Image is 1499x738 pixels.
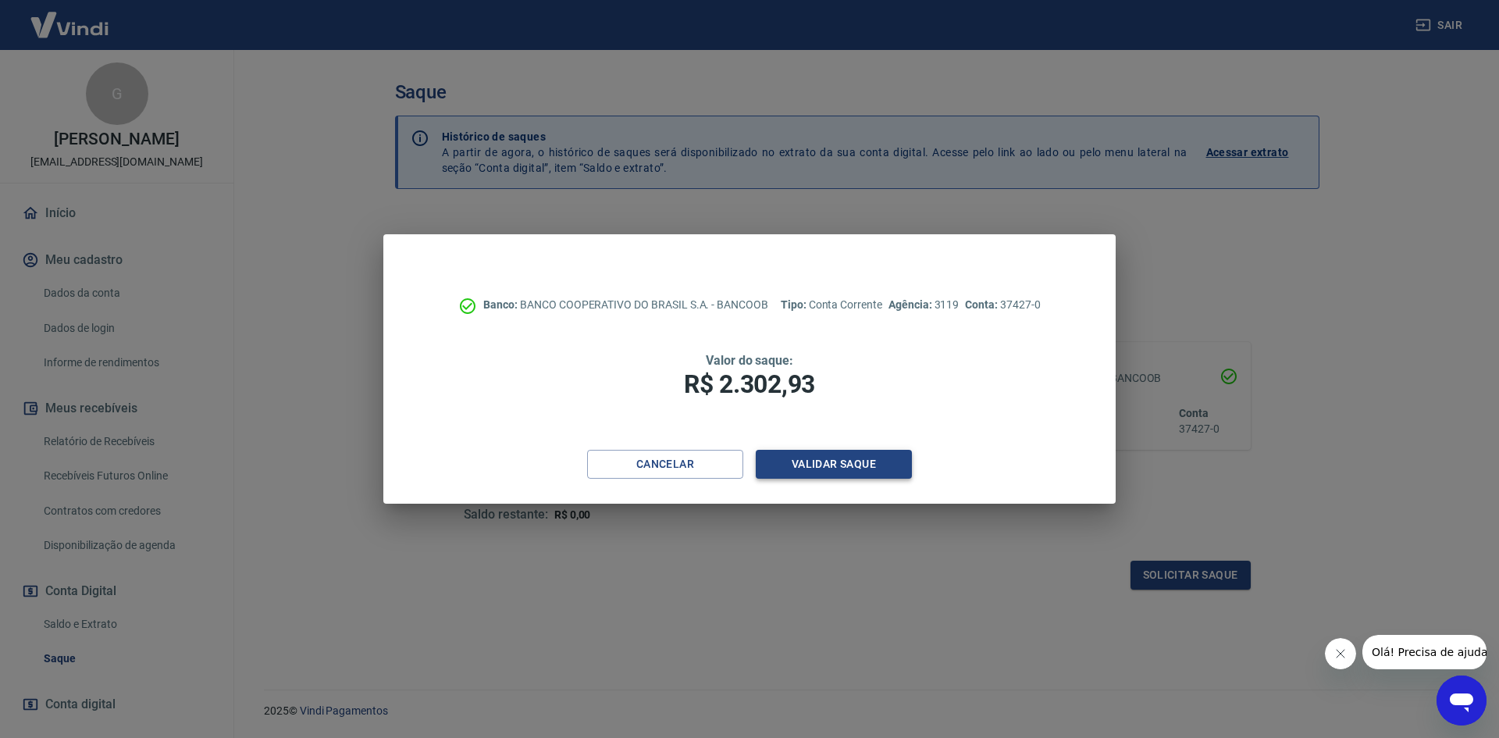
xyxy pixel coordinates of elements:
button: Cancelar [587,450,743,479]
span: Banco: [483,298,520,311]
p: Conta Corrente [781,297,882,313]
span: Agência: [888,298,935,311]
span: R$ 2.302,93 [684,369,815,399]
iframe: Fechar mensagem [1325,638,1356,669]
p: 3119 [888,297,959,313]
p: BANCO COOPERATIVO DO BRASIL S.A. - BANCOOB [483,297,768,313]
button: Validar saque [756,450,912,479]
p: 37427-0 [965,297,1040,313]
span: Tipo: [781,298,809,311]
span: Olá! Precisa de ajuda? [9,11,131,23]
span: Valor do saque: [706,353,793,368]
iframe: Botão para abrir a janela de mensagens [1437,676,1487,726]
span: Conta: [965,298,1000,311]
iframe: Mensagem da empresa [1362,635,1487,669]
